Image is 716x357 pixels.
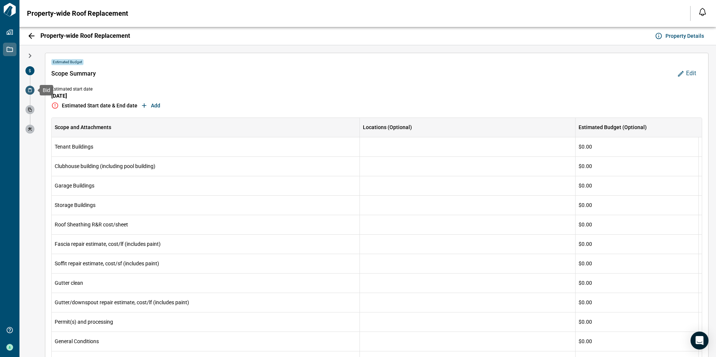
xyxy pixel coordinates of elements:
[691,332,709,350] div: Open Intercom Messenger
[579,143,592,150] span: $0.00
[579,338,592,345] span: $0.00
[40,32,130,40] span: Property-wide Roof Replacement
[579,221,592,228] span: $0.00
[697,6,709,18] button: Open notification feed
[579,299,592,306] span: $0.00
[55,241,161,247] span: Fascia repair estimate, cost/lf (includes paint)
[674,67,700,80] button: Edit
[55,222,128,228] span: Roof Sheathing R&R cost/sheet
[579,201,592,209] span: $0.00
[363,118,412,137] div: Locations (Optional)
[653,30,707,42] button: Property Details
[686,70,696,77] span: Edit
[665,32,704,40] span: Property Details
[51,70,96,77] span: Scope Summary
[579,279,592,287] span: $0.00
[579,118,647,137] div: Estimated Budget (Optional)
[579,162,592,170] span: $0.00
[576,118,699,137] div: Estimated Budget (Optional)
[52,118,360,137] div: Scope and Attachments
[51,92,92,100] span: [DATE]
[579,318,592,326] span: $0.00
[55,260,159,266] span: Soffit repair estimate, cost/sf (includes paint)
[43,87,50,93] span: Bid
[55,319,113,325] span: Permit(s) and processing
[151,102,160,109] span: Add
[579,182,592,189] span: $0.00
[62,102,137,109] span: Estimated Start date & End date
[579,240,592,248] span: $0.00
[139,100,163,112] button: Add
[55,299,189,305] span: Gutter/downspout repair estimate, cost/lf (includes paint)
[55,202,95,208] span: Storage Buildings
[579,260,592,267] span: $0.00
[55,144,93,150] span: Tenant Buildings
[55,183,94,189] span: Garage Buildings
[51,59,84,65] span: Estimated Budget
[55,163,155,169] span: Clubhouse building (including pool building)
[55,338,99,344] span: General Conditions
[55,118,111,137] div: Scope and Attachments
[27,10,128,17] span: Property-wide Roof Replacement
[51,86,92,92] span: Estimated start date
[55,280,83,286] span: Gutter clean
[360,118,576,137] div: Locations (Optional)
